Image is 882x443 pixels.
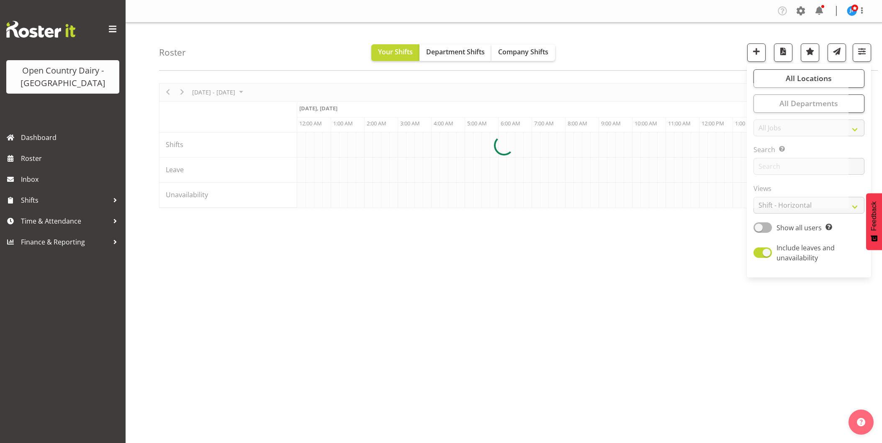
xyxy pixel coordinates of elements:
div: Open Country Dairy - [GEOGRAPHIC_DATA] [15,64,111,89]
span: Inbox [21,173,121,186]
img: help-xxl-2.png [857,418,865,426]
span: Shifts [21,194,109,206]
span: Dashboard [21,131,121,144]
span: Company Shifts [498,47,548,56]
button: Send a list of all shifts for the selected filtered period to all rostered employees. [828,43,846,62]
span: Include leaves and unavailability [777,243,835,262]
span: Time & Attendance [21,215,109,227]
span: All Locations [786,73,832,83]
button: Department Shifts [419,44,491,61]
span: Roster [21,152,121,165]
img: Rosterit website logo [6,21,75,38]
button: Download a PDF of the roster according to the set date range. [774,43,792,62]
h4: Roster [159,48,186,57]
button: All Locations [753,69,864,88]
button: Highlight an important date within the roster. [801,43,819,62]
button: Company Shifts [491,44,555,61]
button: Filter Shifts [853,43,871,62]
button: Your Shifts [371,44,419,61]
span: Finance & Reporting [21,236,109,248]
span: Your Shifts [378,47,413,56]
img: jason-porter10044.jpg [847,6,857,16]
span: Show all users [777,223,822,232]
span: Department Shifts [426,47,485,56]
button: Feedback - Show survey [866,193,882,250]
button: Add a new shift [747,43,766,62]
span: Feedback [870,201,878,231]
